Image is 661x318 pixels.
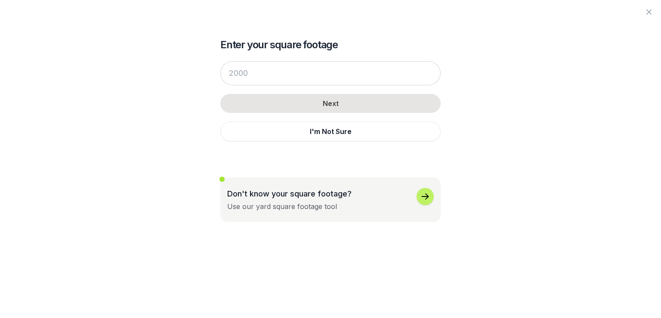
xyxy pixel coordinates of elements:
[227,188,352,200] p: Don't know your square footage?
[227,201,337,212] div: Use our yard square footage tool
[220,61,441,85] input: 2000
[220,122,441,141] button: I'm Not Sure
[220,38,441,52] h2: Enter your square footage
[220,178,441,222] button: Don't know your square footage?Use our yard square footage tool
[220,94,441,113] button: Next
